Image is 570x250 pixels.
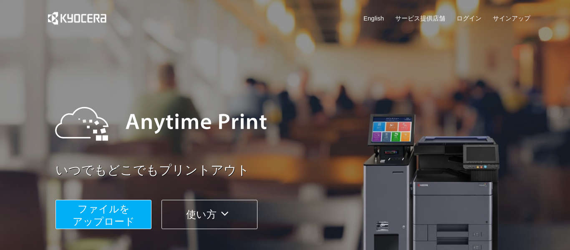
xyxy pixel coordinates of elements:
[55,161,535,179] a: いつでもどこでもプリントアウト
[457,14,482,23] a: ログイン
[395,14,445,23] a: サービス提供店舗
[55,200,151,229] button: ファイルを​​アップロード
[493,14,530,23] a: サインアップ
[161,200,257,229] button: 使い方
[73,203,135,227] span: ファイルを ​​アップロード
[363,14,384,23] a: English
